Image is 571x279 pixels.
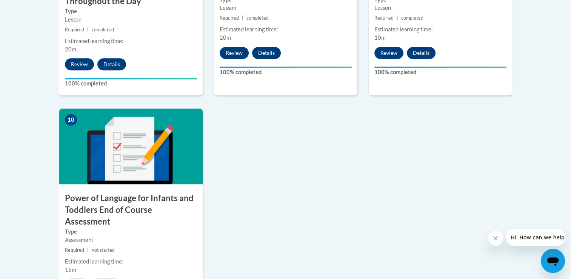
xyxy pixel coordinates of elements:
label: 100% completed [374,68,506,76]
div: Your progress [65,78,197,79]
div: Estimated learning time: [65,257,197,266]
button: Review [220,47,249,59]
img: Course Image [59,108,203,184]
div: Estimated learning time: [65,37,197,45]
span: completed [246,15,269,21]
span: Required [65,247,84,253]
label: 100% completed [220,68,352,76]
span: | [242,15,243,21]
span: 10m [374,34,386,41]
button: Details [252,47,281,59]
button: Review [374,47,403,59]
button: Details [97,58,126,70]
div: Lesson [220,4,352,12]
div: Estimated learning time: [374,25,506,34]
span: 15m [65,267,76,273]
span: 20m [65,46,76,53]
span: not started [92,247,115,253]
span: 10 [65,114,77,126]
span: Required [220,15,239,21]
div: Lesson [65,15,197,24]
iframe: Close message [488,231,503,246]
div: Your progress [220,67,352,68]
iframe: Message from company [506,229,565,246]
label: Type [65,228,197,236]
span: Required [374,15,394,21]
iframe: Button to launch messaging window [541,249,565,273]
button: Details [407,47,436,59]
h3: Power of Language for Infants and Toddlers End of Course Assessment [59,192,203,227]
div: Your progress [374,67,506,68]
label: 100% completed [65,79,197,88]
span: completed [401,15,423,21]
button: Review [65,58,94,70]
span: | [87,27,89,33]
span: Required [65,27,84,33]
span: | [397,15,398,21]
div: Lesson [374,4,506,12]
div: Assessment [65,236,197,244]
label: Type [65,7,197,15]
div: Estimated learning time: [220,25,352,34]
span: 20m [220,34,231,41]
span: completed [92,27,114,33]
span: | [87,247,89,253]
span: Hi. How can we help? [5,5,61,11]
